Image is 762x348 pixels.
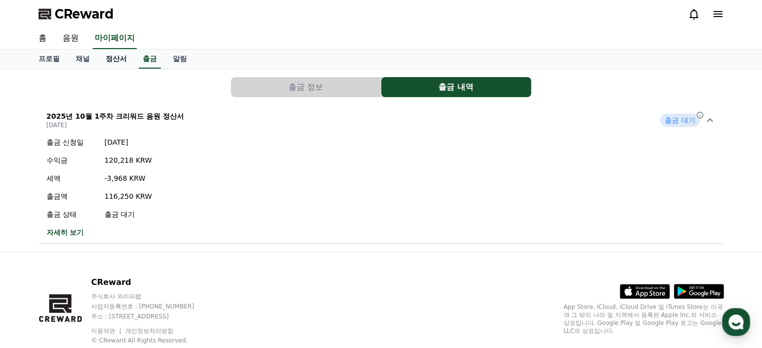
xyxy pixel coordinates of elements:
a: 프로필 [31,50,68,69]
p: -3,968 KRW [105,173,152,183]
button: 출금 내역 [381,77,531,97]
a: 설정 [129,265,192,290]
a: 출금 [139,50,161,69]
span: 대화 [92,280,104,288]
p: [DATE] [105,137,152,147]
a: 대화 [66,265,129,290]
a: 홈 [3,265,66,290]
p: 120,218 KRW [105,155,152,165]
a: CReward [39,6,114,22]
a: 알림 [165,50,195,69]
a: 마이페이지 [93,28,137,49]
span: CReward [55,6,114,22]
span: 홈 [32,280,38,288]
a: 출금 내역 [381,77,532,97]
a: 채널 [68,50,98,69]
a: 홈 [31,28,55,49]
p: 사업자등록번호 : [PHONE_NUMBER] [91,302,213,310]
p: 주식회사 와이피랩 [91,292,213,300]
p: 세액 [47,173,97,183]
a: 개인정보처리방침 [125,327,173,334]
a: 이용약관 [91,327,123,334]
p: App Store, iCloud, iCloud Drive 및 iTunes Store는 미국과 그 밖의 나라 및 지역에서 등록된 Apple Inc.의 서비스 상표입니다. Goo... [564,303,724,335]
button: 출금 정보 [231,77,381,97]
p: 출금 상태 [47,209,97,219]
p: 출금 신청일 [47,137,97,147]
p: © CReward All Rights Reserved. [91,336,213,344]
a: 정산서 [98,50,135,69]
p: 116,250 KRW [105,191,152,201]
p: 출금액 [47,191,97,201]
p: 2025년 10월 1주차 크리워드 음원 정산서 [47,111,184,121]
p: 주소 : [STREET_ADDRESS] [91,312,213,320]
p: 출금 대기 [105,209,152,219]
p: 수익금 [47,155,97,165]
button: 2025년 10월 1주차 크리워드 음원 정산서 [DATE] 출금 대기 출금 신청일 [DATE] 수익금 120,218 KRW 세액 -3,968 KRW 출금액 116,250 KR... [39,105,724,244]
a: 음원 [55,28,87,49]
a: 자세히 보기 [47,227,152,237]
p: [DATE] [47,121,184,129]
p: CReward [91,276,213,288]
span: 설정 [155,280,167,288]
span: 출금 대기 [660,114,699,127]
